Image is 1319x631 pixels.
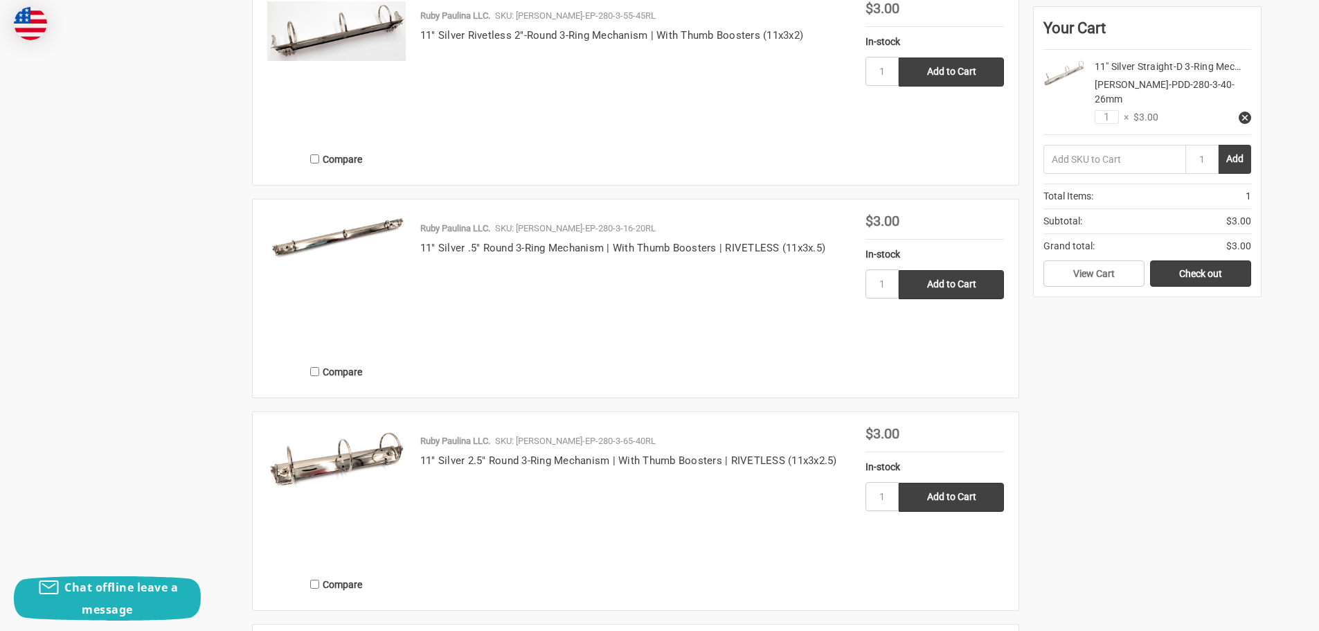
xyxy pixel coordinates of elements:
[865,460,1004,474] div: In-stock
[865,425,899,442] span: $3.00
[420,29,803,42] a: 11" Silver Rivetless 2"-Round 3-Ring Mechanism | With Thumb Boosters (11x3x2)
[267,573,406,596] label: Compare
[1095,61,1241,72] a: 11" Silver Straight-D 3-Ring Mec…
[1226,239,1251,254] span: $3.00
[420,9,490,23] p: Ruby Paulina LLC.
[1119,110,1129,125] span: ×
[267,360,406,383] label: Compare
[1043,60,1085,86] img: 11" Silver Straight-D 3-Ring Mechanism | Pinched Ends | No Booster | 1.5" Rings (11x3x1.5)
[865,35,1004,49] div: In-stock
[899,270,1004,299] input: Add to Cart
[1095,79,1235,105] span: [PERSON_NAME]-PDD-280-3-40-26mm
[495,434,656,448] p: SKU: [PERSON_NAME]-EP-280-3-65-40RL
[267,214,406,353] a: 11" Silver .5" Round 3-Ring Mechanism | With Thumb Boosters | RIVETLESS (11x3x.5)
[1129,110,1158,125] span: $3.00
[267,148,406,170] label: Compare
[14,576,201,621] button: Chat offline leave a message
[1043,17,1251,50] div: Your Cart
[310,580,319,589] input: Compare
[1226,214,1251,229] span: $3.00
[1043,239,1095,254] span: Grand total:
[1150,260,1251,287] a: Check out
[64,580,178,617] span: Chat offline leave a message
[865,213,899,229] span: $3.00
[495,9,656,23] p: SKU: [PERSON_NAME]-EP-280-3-55-45RL
[310,154,319,163] input: Compare
[495,222,656,235] p: SKU: [PERSON_NAME]-EP-280-3-16-20RL
[899,57,1004,87] input: Add to Cart
[899,483,1004,512] input: Add to Cart
[1043,145,1185,174] input: Add SKU to Cart
[420,222,490,235] p: Ruby Paulina LLC.
[865,247,1004,262] div: In-stock
[1219,145,1251,174] button: Add
[267,1,406,140] a: 11" Silver Rivetless 2"-Round 3-Ring Mechanism | With Thumb Boosters (11x3x2)
[267,214,406,260] img: 11" Silver .5" Round 3-Ring Mechanism | With Thumb Boosters | RIVETLESS (11x3x.5)
[1043,260,1145,287] a: View Cart
[267,1,406,61] img: 11" Silver Rivetless 2"-Round 3-Ring Mechanism | With Thumb Boosters (11x3x2)
[267,427,406,565] a: 11" Silver 2.5" Round 3-Ring Mechanism | With Thumb Boosters | RIVETLESS (11x3x2.5)
[420,434,490,448] p: Ruby Paulina LLC.
[1043,189,1093,204] span: Total Items:
[310,367,319,376] input: Compare
[267,427,406,491] img: 11" Silver 2.5" Round 3-Ring Mechanism | With Thumb Boosters | RIVETLESS (11x3x2.5)
[420,242,825,254] a: 11" Silver .5" Round 3-Ring Mechanism | With Thumb Boosters | RIVETLESS (11x3x.5)
[1043,214,1082,229] span: Subtotal:
[420,454,837,467] a: 11" Silver 2.5" Round 3-Ring Mechanism | With Thumb Boosters | RIVETLESS (11x3x2.5)
[1246,189,1251,204] span: 1
[14,7,47,40] img: duty and tax information for United States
